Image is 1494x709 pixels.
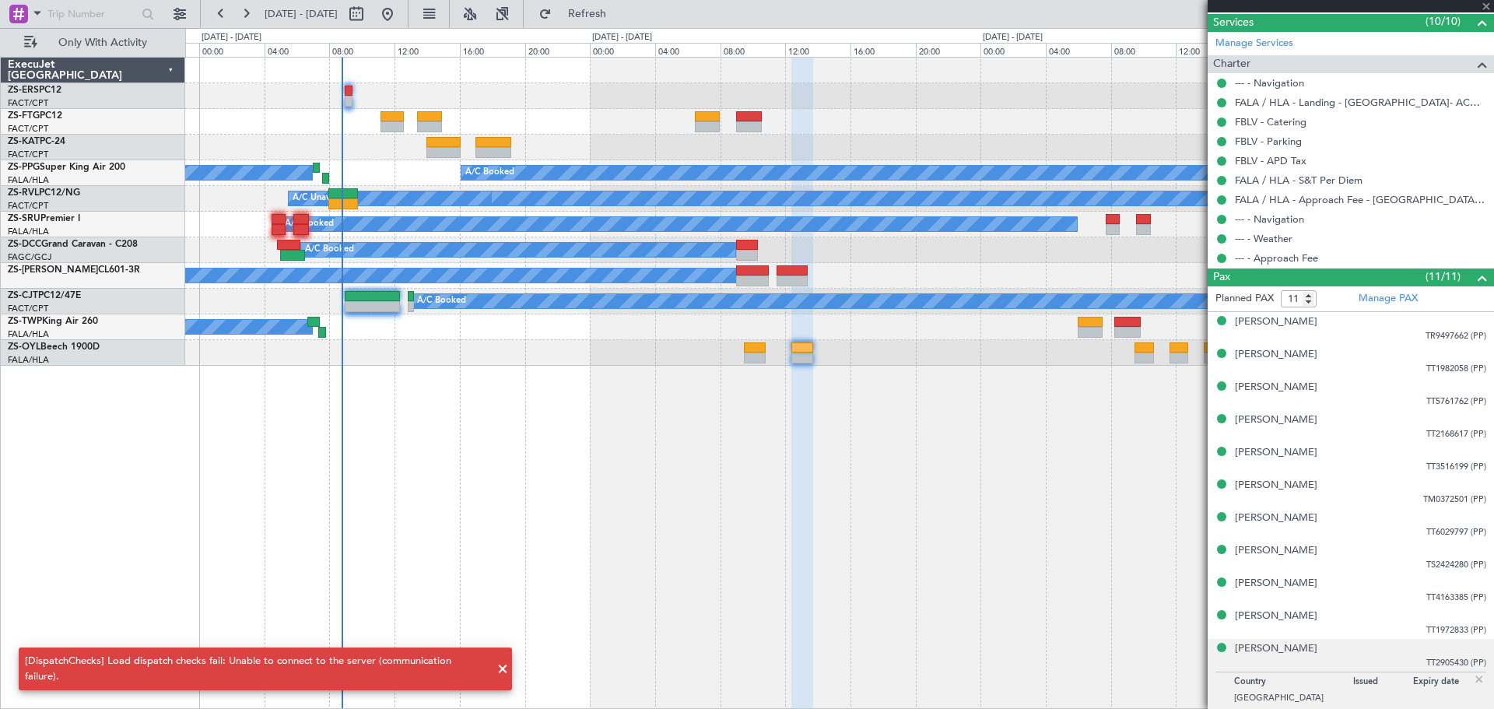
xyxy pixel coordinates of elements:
[8,163,125,172] a: ZS-PPGSuper King Air 200
[460,43,525,57] div: 16:00
[265,7,338,21] span: [DATE] - [DATE]
[916,43,981,57] div: 20:00
[1353,676,1413,692] p: Issued
[1426,461,1486,474] span: TT3516199 (PP)
[8,97,48,109] a: FACT/CPT
[8,188,80,198] a: ZS-RVLPC12/NG
[8,303,48,314] a: FACT/CPT
[1235,193,1486,206] a: FALA / HLA - Approach Fee - [GEOGRAPHIC_DATA]- ACC # 1800
[8,163,40,172] span: ZS-PPG
[8,200,48,212] a: FACT/CPT
[1426,591,1486,605] span: TT4163385 (PP)
[293,187,357,210] div: A/C Unavailable
[980,43,1046,57] div: 00:00
[8,86,39,95] span: ZS-ERS
[1426,657,1486,670] span: TT2905430 (PP)
[1426,330,1486,343] span: TR9497662 (PP)
[1213,269,1230,286] span: Pax
[8,291,81,300] a: ZS-CJTPC12/47E
[1426,363,1486,376] span: TT1982058 (PP)
[8,123,48,135] a: FACT/CPT
[8,317,42,326] span: ZS-TWP
[1235,96,1486,109] a: FALA / HLA - Landing - [GEOGRAPHIC_DATA]- ACC # 1800
[1235,380,1317,395] div: [PERSON_NAME]
[1235,576,1317,591] div: [PERSON_NAME]
[1235,135,1302,148] a: FBLV - Parking
[1235,115,1306,128] a: FBLV - Catering
[8,111,62,121] a: ZS-FTGPC12
[1235,412,1317,428] div: [PERSON_NAME]
[17,30,169,55] button: Only With Activity
[8,226,49,237] a: FALA/HLA
[47,2,137,26] input: Trip Number
[1426,269,1461,285] span: (11/11)
[1426,428,1486,441] span: TT2168617 (PP)
[1426,559,1486,572] span: TS2424280 (PP)
[8,174,49,186] a: FALA/HLA
[1235,314,1317,330] div: [PERSON_NAME]
[1235,641,1317,657] div: [PERSON_NAME]
[590,43,655,57] div: 00:00
[1215,291,1274,307] label: Planned PAX
[1235,154,1306,167] a: FBLV - APD Tax
[555,9,620,19] span: Refresh
[592,31,652,44] div: [DATE] - [DATE]
[8,240,138,249] a: ZS-DCCGrand Caravan - C208
[202,31,261,44] div: [DATE] - [DATE]
[1235,76,1304,90] a: --- - Navigation
[1359,291,1418,307] a: Manage PAX
[1235,174,1362,187] a: FALA / HLA - S&T Per Diem
[8,291,38,300] span: ZS-CJT
[25,654,489,684] div: [DispatchChecks] Load dispatch checks fail: Unable to connect to the server (communication failure).
[1111,43,1177,57] div: 08:00
[1413,676,1473,692] p: Expiry date
[8,354,49,366] a: FALA/HLA
[1213,55,1250,73] span: Charter
[1426,13,1461,30] span: (10/10)
[1472,672,1486,686] img: close
[1235,478,1317,493] div: [PERSON_NAME]
[1176,43,1241,57] div: 12:00
[305,238,354,261] div: A/C Booked
[1426,624,1486,637] span: TT1972833 (PP)
[8,214,40,223] span: ZS-SRU
[395,43,460,57] div: 12:00
[1423,493,1486,507] span: TM0372501 (PP)
[1235,543,1317,559] div: [PERSON_NAME]
[265,43,330,57] div: 04:00
[531,2,625,26] button: Refresh
[1235,251,1318,265] a: --- - Approach Fee
[1235,232,1292,245] a: --- - Weather
[8,137,65,146] a: ZS-KATPC-24
[1213,14,1254,32] span: Services
[1235,609,1317,624] div: [PERSON_NAME]
[1234,692,1353,707] p: [GEOGRAPHIC_DATA]
[1215,36,1293,51] a: Manage Services
[8,214,80,223] a: ZS-SRUPremier I
[199,43,265,57] div: 00:00
[329,43,395,57] div: 08:00
[8,265,98,275] span: ZS-[PERSON_NAME]
[417,290,466,313] div: A/C Booked
[1235,511,1317,526] div: [PERSON_NAME]
[8,137,40,146] span: ZS-KAT
[983,31,1043,44] div: [DATE] - [DATE]
[1235,212,1304,226] a: --- - Navigation
[1235,347,1317,363] div: [PERSON_NAME]
[8,86,61,95] a: ZS-ERSPC12
[40,37,164,48] span: Only With Activity
[721,43,786,57] div: 08:00
[785,43,850,57] div: 12:00
[1426,526,1486,539] span: TT6029797 (PP)
[8,240,41,249] span: ZS-DCC
[8,251,51,263] a: FAGC/GCJ
[525,43,591,57] div: 20:00
[1234,676,1353,692] p: Country
[8,317,98,326] a: ZS-TWPKing Air 260
[655,43,721,57] div: 04:00
[285,212,334,236] div: A/C Booked
[8,111,40,121] span: ZS-FTG
[1046,43,1111,57] div: 04:00
[8,188,39,198] span: ZS-RVL
[8,265,140,275] a: ZS-[PERSON_NAME]CL601-3R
